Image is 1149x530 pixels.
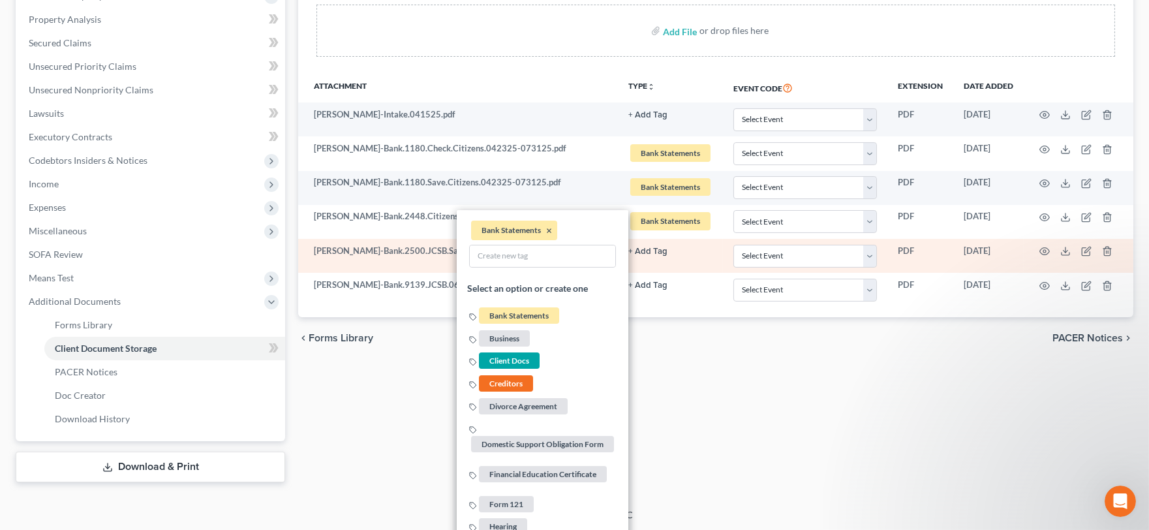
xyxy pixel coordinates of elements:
[309,333,373,343] span: Forms Library
[298,72,618,102] th: Attachment
[44,384,285,407] a: Doc Creator
[44,313,285,337] a: Forms Library
[630,212,711,230] span: Bank Statements
[29,225,87,236] span: Miscellaneous
[16,452,285,482] a: Download & Print
[457,273,628,305] li: Select an option or create one
[29,178,59,189] span: Income
[479,308,559,324] span: Bank Statements
[298,102,618,136] td: [PERSON_NAME]-Intake.041525.pdf
[628,142,712,164] a: Bank Statements
[479,466,607,482] span: Financial Education Certificate
[29,131,112,142] span: Executory Contracts
[887,102,953,136] td: PDF
[298,205,618,239] td: [PERSON_NAME]-Bank.2448.Citizens.061025-080825.pdf
[469,423,616,450] a: Domestic Support Obligation Form
[55,390,106,401] span: Doc Creator
[29,272,74,283] span: Means Test
[29,249,83,260] span: SOFA Review
[469,355,542,366] a: Client Docs
[887,171,953,205] td: PDF
[29,61,136,72] span: Unsecured Priority Claims
[29,155,147,166] span: Codebtors Insiders & Notices
[469,377,535,388] a: Creditors
[630,144,711,162] span: Bank Statements
[887,136,953,170] td: PDF
[479,398,568,414] span: Divorce Agreement
[887,205,953,239] td: PDF
[18,55,285,78] a: Unsecured Priority Claims
[470,245,615,267] input: Create new tag
[628,111,667,119] button: + Add Tag
[1052,333,1123,343] span: PACER Notices
[628,279,712,291] a: + Add Tag
[469,498,536,509] a: Form 121
[18,8,285,31] a: Property Analysis
[44,337,285,360] a: Client Document Storage
[628,108,712,121] a: + Add Tag
[628,210,712,232] a: Bank Statements
[1123,333,1133,343] i: chevron_right
[887,72,953,102] th: Extension
[298,239,618,273] td: [PERSON_NAME]-Bank.2500.JCSB.Save.011825-071825.pdf
[887,239,953,273] td: PDF
[1105,486,1136,517] iframe: Intercom live chat
[1052,333,1133,343] button: PACER Notices chevron_right
[953,72,1024,102] th: Date added
[887,273,953,307] td: PDF
[298,333,309,343] i: chevron_left
[953,136,1024,170] td: [DATE]
[29,108,64,119] span: Lawsuits
[29,14,101,25] span: Property Analysis
[298,273,618,307] td: [PERSON_NAME]-Bank.9139.JCSB.062125-071825.pdf
[471,221,557,240] li: Bank Statements
[298,333,373,343] button: chevron_left Forms Library
[628,247,667,256] button: + Add Tag
[479,330,530,347] span: Business
[55,413,130,424] span: Download History
[469,310,561,321] a: Bank Statements
[628,82,655,91] button: TYPEunfold_more
[953,239,1024,273] td: [DATE]
[469,332,532,343] a: Business
[44,360,285,384] a: PACER Notices
[628,281,667,290] button: + Add Tag
[18,102,285,125] a: Lawsuits
[647,83,655,91] i: unfold_more
[18,31,285,55] a: Secured Claims
[953,273,1024,307] td: [DATE]
[471,437,614,453] span: Domestic Support Obligation Form
[44,407,285,431] a: Download History
[953,205,1024,239] td: [DATE]
[479,353,540,369] span: Client Docs
[298,171,618,205] td: [PERSON_NAME]-Bank.1180.Save.Citizens.042325-073125.pdf
[630,178,711,196] span: Bank Statements
[298,136,618,170] td: [PERSON_NAME]-Bank.1180.Check.Citizens.042325-073125.pdf
[18,125,285,149] a: Executory Contracts
[55,366,117,377] span: PACER Notices
[29,296,121,307] span: Additional Documents
[479,496,534,512] span: Form 121
[18,243,285,266] a: SOFA Review
[29,202,66,213] span: Expenses
[469,400,570,411] a: Divorce Agreement
[723,72,887,102] th: Event Code
[953,102,1024,136] td: [DATE]
[479,375,533,392] span: Creditors
[55,343,157,354] span: Client Document Storage
[469,468,609,479] a: Financial Education Certificate
[628,245,712,257] a: + Add Tag
[628,176,712,198] a: Bank Statements
[55,319,112,330] span: Forms Library
[699,24,769,37] div: or drop files here
[29,37,91,48] span: Secured Claims
[546,225,552,237] button: ×
[29,84,153,95] span: Unsecured Nonpriority Claims
[18,78,285,102] a: Unsecured Nonpriority Claims
[953,171,1024,205] td: [DATE]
